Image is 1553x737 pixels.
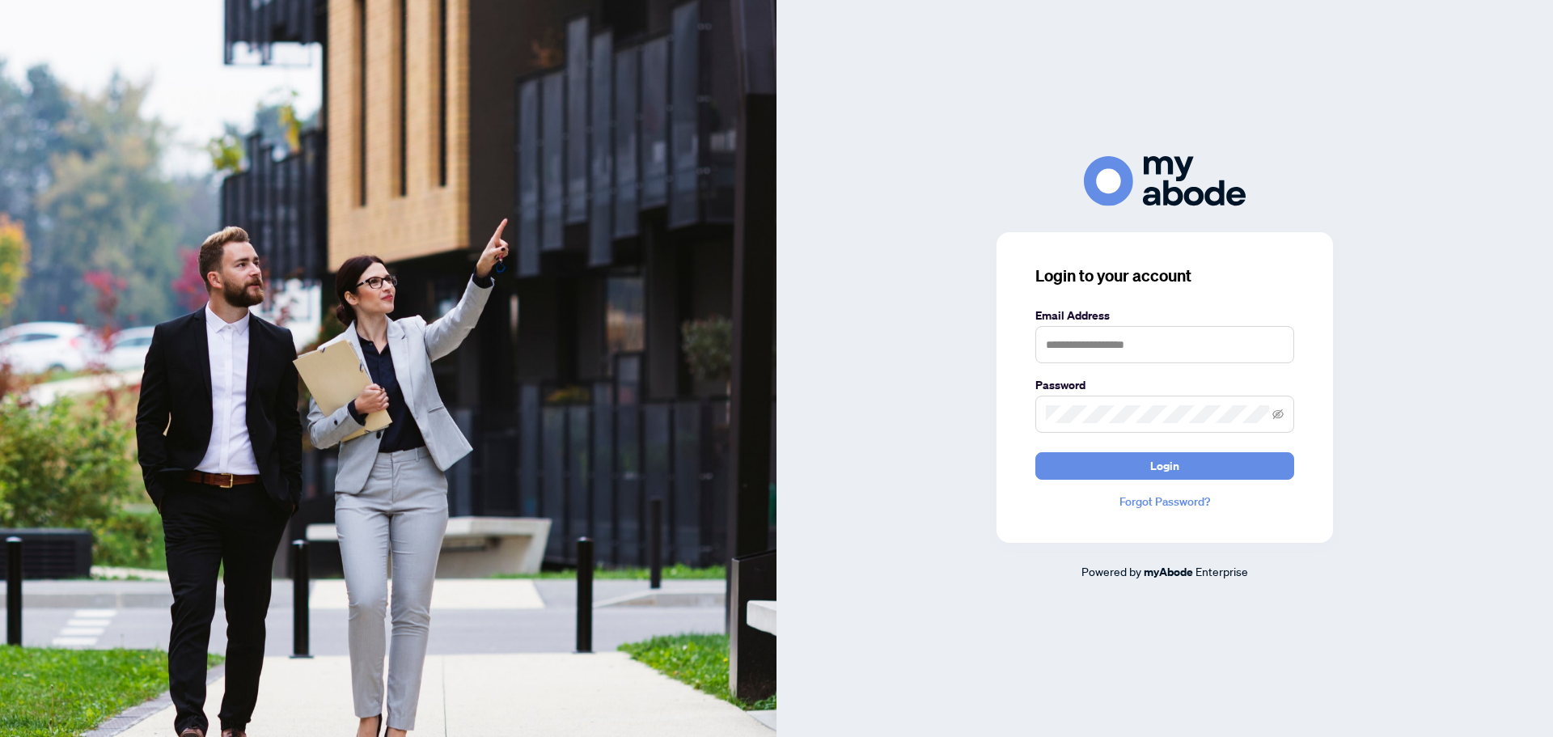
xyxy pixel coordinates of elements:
[1035,452,1294,480] button: Login
[1150,453,1179,479] span: Login
[1035,307,1294,324] label: Email Address
[1144,563,1193,581] a: myAbode
[1084,156,1246,205] img: ma-logo
[1035,265,1294,287] h3: Login to your account
[1081,564,1141,578] span: Powered by
[1272,409,1284,420] span: eye-invisible
[1195,564,1248,578] span: Enterprise
[1035,376,1294,394] label: Password
[1035,493,1294,510] a: Forgot Password?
